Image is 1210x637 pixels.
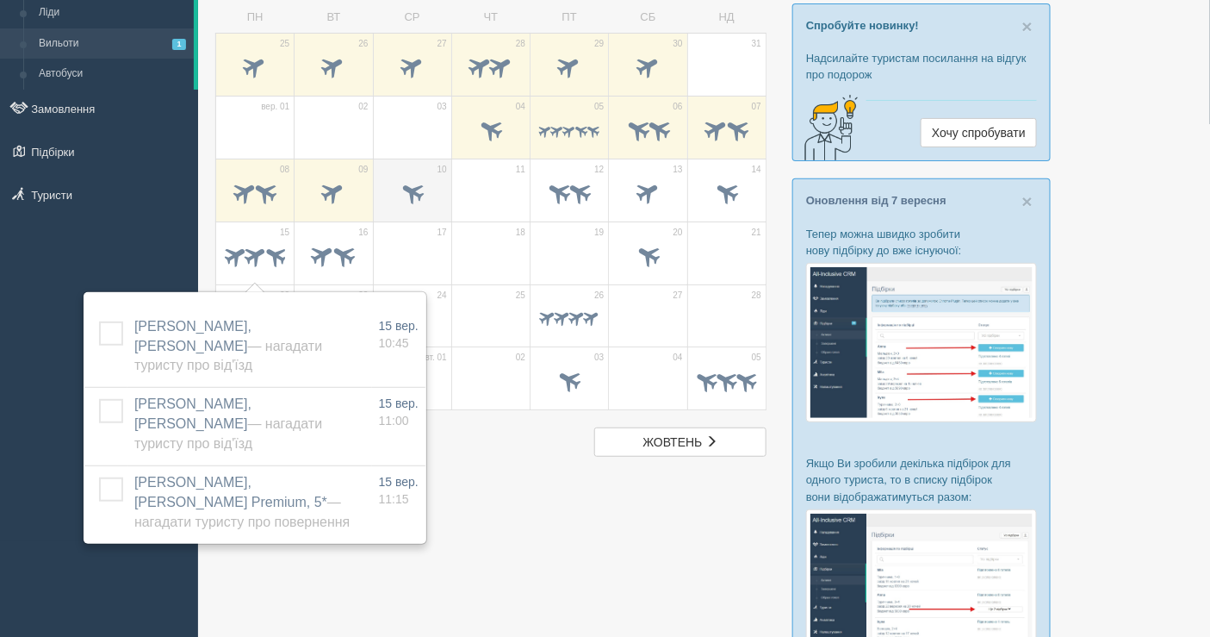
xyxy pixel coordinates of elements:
a: Оновлення від 7 вересня [806,194,946,207]
span: 16 [358,227,368,239]
span: — Нагадати туристу про повернення [134,495,350,529]
span: 28 [516,38,525,50]
span: 27 [437,38,447,50]
span: жовт. 01 [414,352,447,364]
span: 31 [752,38,761,50]
span: 10 [437,164,447,176]
td: ВТ [295,3,373,33]
p: Тепер можна швидко зробити нову підбірку до вже існуючої: [806,226,1037,259]
span: 15 вер. [379,475,419,489]
td: ЧТ [451,3,530,33]
p: Спробуйте новинку! [806,17,1037,34]
a: Вильоти1 [31,28,194,59]
span: жовтень [643,435,703,449]
span: 15 вер. [379,397,419,410]
span: 14 [752,164,761,176]
span: 24 [437,290,447,302]
p: Якщо Ви зробили декілька підбірок для одного туриста, то в списку підбірок вони відображатимуться... [806,455,1037,504]
span: [PERSON_NAME], [PERSON_NAME] Premium, 5* [134,475,350,529]
span: [PERSON_NAME], [PERSON_NAME] [134,319,322,373]
span: вер. 01 [261,101,289,113]
span: 06 [673,101,683,113]
span: 11 [516,164,525,176]
img: %D0%BF%D1%96%D0%B4%D0%B1%D1%96%D1%80%D0%BA%D0%B0-%D1%82%D1%83%D1%80%D0%B8%D1%81%D1%82%D1%83-%D1%8... [806,263,1037,422]
span: 19 [594,227,604,239]
span: 23 [358,290,368,302]
td: НД [687,3,766,33]
span: 27 [673,290,683,302]
span: 29 [594,38,604,50]
span: 03 [594,352,604,364]
span: 25 [516,290,525,302]
td: ПН [216,3,295,33]
span: 18 [516,227,525,239]
span: 02 [358,101,368,113]
span: 04 [516,101,525,113]
span: 26 [358,38,368,50]
span: 05 [594,101,604,113]
a: 15 вер. 10:45 [379,317,419,352]
p: Надсилайте туристам посилання на відгук про подорож [806,50,1037,83]
span: 12 [594,164,604,176]
a: 15 вер. 11:00 [379,395,419,429]
a: 15 вер. 11:15 [379,473,419,508]
span: 26 [594,290,604,302]
a: [PERSON_NAME], [PERSON_NAME] Premium, 5*— Нагадати туристу про повернення [134,475,350,529]
a: Автобуси [31,59,194,90]
span: 21 [752,227,761,239]
span: 02 [516,352,525,364]
span: 1 [172,39,186,50]
span: × [1022,16,1033,36]
span: 15 вер. [379,319,419,333]
a: жовтень [594,428,766,457]
td: СР [373,3,451,33]
span: × [1022,191,1033,211]
a: Хочу спробувати [921,118,1037,147]
a: [PERSON_NAME], [PERSON_NAME]— Нагадати туристу про від'їзд [134,319,322,373]
span: 20 [673,227,683,239]
span: — Нагадати туристу про від'їзд [134,416,322,451]
span: 05 [752,352,761,364]
span: 04 [673,352,683,364]
span: 11:15 [379,492,409,506]
td: СБ [609,3,687,33]
span: 30 [673,38,683,50]
span: 22 [280,290,289,302]
span: 09 [358,164,368,176]
button: Close [1022,17,1033,35]
button: Close [1022,192,1033,210]
span: [PERSON_NAME], [PERSON_NAME] [134,397,322,451]
span: 11:00 [379,414,409,428]
a: [PERSON_NAME], [PERSON_NAME]— Нагадати туристу про від'їзд [134,397,322,451]
span: 15 [280,227,289,239]
span: 10:45 [379,336,409,350]
td: ПТ [531,3,609,33]
span: 28 [752,290,761,302]
span: 17 [437,227,447,239]
span: 03 [437,101,447,113]
span: 25 [280,38,289,50]
span: 13 [673,164,683,176]
span: 07 [752,101,761,113]
img: creative-idea-2907357.png [793,93,862,162]
span: 08 [280,164,289,176]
